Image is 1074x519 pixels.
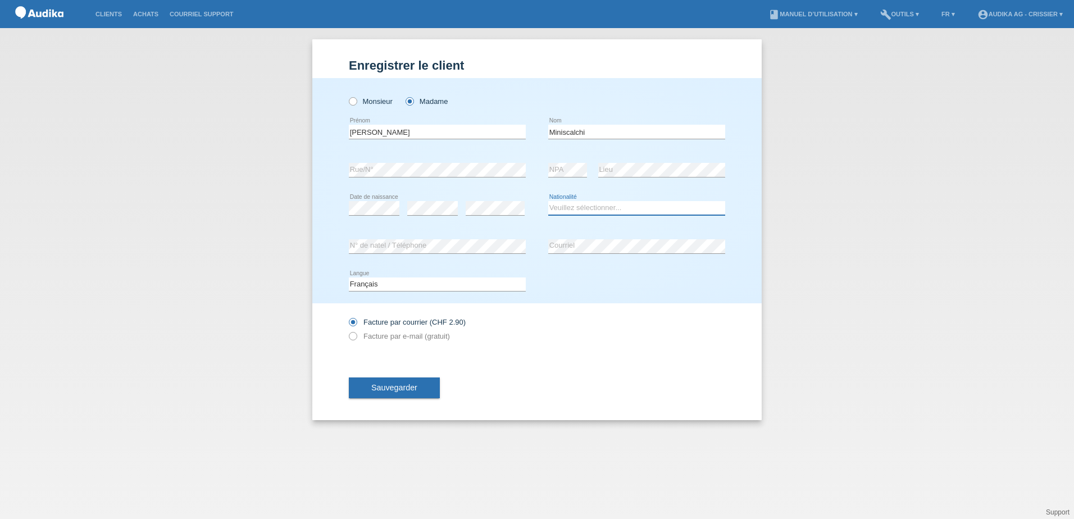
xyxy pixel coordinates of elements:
[371,383,417,392] span: Sauvegarder
[768,9,780,20] i: book
[90,11,128,17] a: Clients
[763,11,863,17] a: bookManuel d’utilisation ▾
[875,11,925,17] a: buildOutils ▾
[972,11,1068,17] a: account_circleAudika AG - Crissier ▾
[406,97,448,106] label: Madame
[349,97,393,106] label: Monsieur
[977,9,989,20] i: account_circle
[406,97,413,104] input: Madame
[936,11,961,17] a: FR ▾
[349,318,466,326] label: Facture par courrier (CHF 2.90)
[349,318,356,332] input: Facture par courrier (CHF 2.90)
[349,332,450,340] label: Facture par e-mail (gratuit)
[128,11,164,17] a: Achats
[349,58,725,72] h1: Enregistrer le client
[349,97,356,104] input: Monsieur
[164,11,239,17] a: Courriel Support
[1046,508,1070,516] a: Support
[880,9,891,20] i: build
[349,377,440,399] button: Sauvegarder
[11,22,67,30] a: POS — MF Group
[349,332,356,346] input: Facture par e-mail (gratuit)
